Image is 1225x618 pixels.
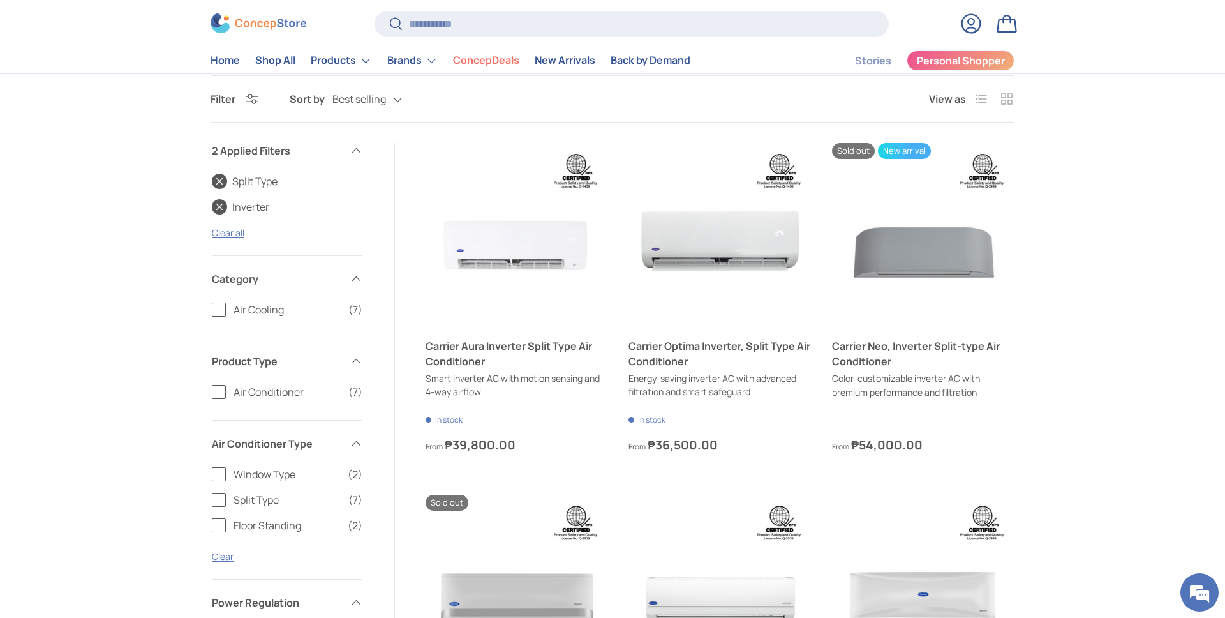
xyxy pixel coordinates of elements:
a: Stories [855,49,891,73]
summary: Air Conditioner Type [212,421,362,467]
button: Filter [211,92,258,106]
a: Home [211,49,240,73]
span: Product Type [212,354,342,369]
a: Carrier Neo, Inverter Split-type Air Conditioner [832,143,1014,326]
span: Power Regulation [212,595,342,610]
summary: 2 Applied Filters [212,128,362,174]
a: Split Type [212,174,278,189]
textarea: Type your message and hit 'Enter' [6,349,243,393]
div: Chat with us now [66,72,214,88]
span: Category [212,271,342,287]
summary: Product Type [212,338,362,384]
span: (2) [348,467,362,482]
a: Carrier Aura Inverter Split Type Air Conditioner [426,338,608,369]
span: Best selling [332,93,386,105]
a: Clear all [212,227,244,239]
span: (7) [348,302,362,317]
a: Back by Demand [611,49,690,73]
summary: Products [303,48,380,73]
span: View as [929,91,966,107]
a: Inverter [212,199,269,215]
a: Carrier Optima Inverter, Split Type Air Conditioner [628,143,811,326]
a: Carrier Aura Inverter Split Type Air Conditioner [426,143,608,326]
span: 2 Applied Filters [212,143,342,158]
span: Floor Standing [234,518,340,533]
label: Sort by [290,91,332,107]
summary: Brands [380,48,445,73]
span: Split Type [234,492,341,508]
span: (7) [348,492,362,508]
span: Sold out [832,143,875,159]
span: Window Type [234,467,340,482]
a: Shop All [255,49,295,73]
img: ConcepStore [211,14,306,34]
a: Clear [212,550,234,562]
span: (7) [348,384,362,400]
summary: Category [212,256,362,302]
a: Personal Shopper [907,50,1014,71]
nav: Primary [211,48,690,73]
button: Best selling [332,89,428,111]
a: ConcepDeals [453,49,519,73]
span: Filter [211,92,235,106]
span: (2) [348,518,362,533]
nav: Secondary [824,48,1014,73]
div: Minimize live chat window [209,6,240,37]
a: New Arrivals [535,49,595,73]
span: New arrival [878,143,931,159]
span: We're online! [74,161,176,290]
a: Carrier Neo, Inverter Split-type Air Conditioner [832,338,1014,369]
span: Sold out [426,495,468,511]
span: Air Conditioner Type [212,436,342,451]
span: Air Conditioner [234,384,341,400]
a: Carrier Optima Inverter, Split Type Air Conditioner [628,338,811,369]
span: Air Cooling [234,302,341,317]
span: Personal Shopper [917,56,1005,66]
